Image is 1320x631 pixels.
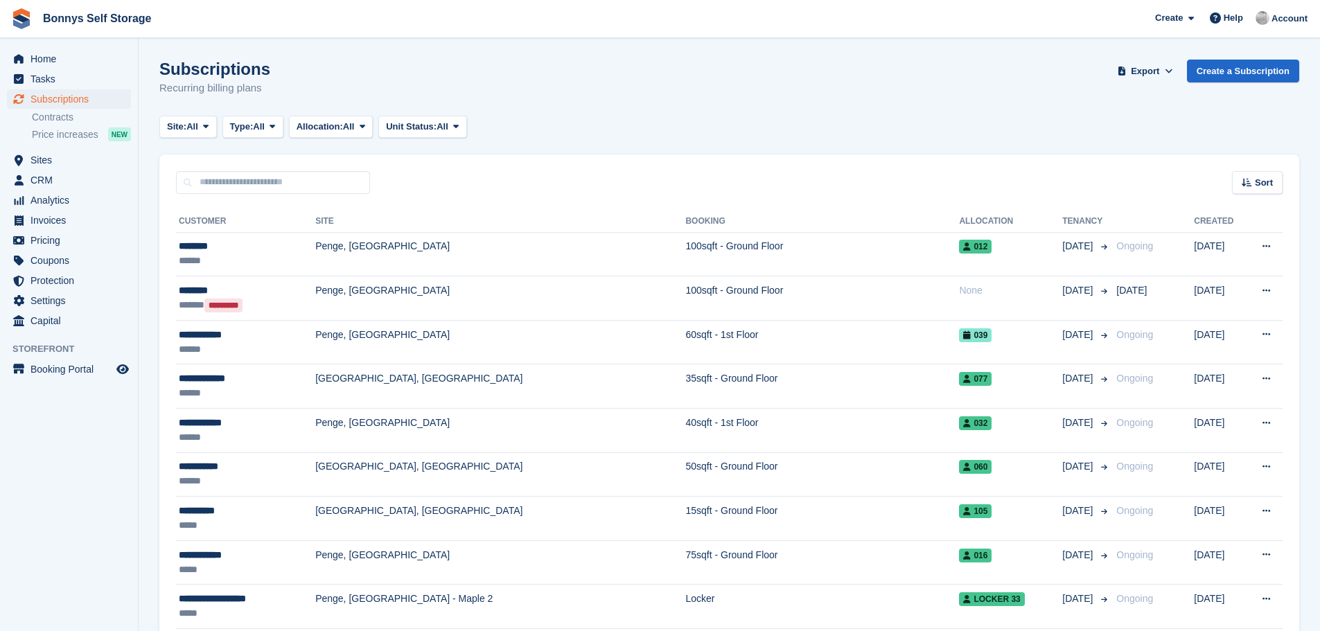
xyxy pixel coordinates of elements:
span: 012 [959,240,992,254]
span: Ongoing [1116,329,1153,340]
span: Sites [30,150,114,170]
td: [DATE] [1194,364,1245,409]
th: Site [315,211,685,233]
span: 032 [959,416,992,430]
span: [DATE] [1062,239,1095,254]
td: [DATE] [1194,320,1245,364]
span: Allocation: [297,120,343,134]
th: Tenancy [1062,211,1111,233]
button: Allocation: All [289,116,373,139]
span: Capital [30,311,114,330]
a: menu [7,359,131,379]
td: Penge, [GEOGRAPHIC_DATA] - Maple 2 [315,585,685,629]
span: 039 [959,328,992,342]
a: menu [7,69,131,89]
td: [DATE] [1194,232,1245,276]
span: Ongoing [1116,373,1153,384]
button: Export [1115,60,1176,82]
td: Locker [685,585,959,629]
td: 40sqft - 1st Floor [685,409,959,453]
span: Export [1131,64,1159,78]
span: 105 [959,504,992,518]
span: All [253,120,265,134]
a: menu [7,89,131,109]
span: [DATE] [1116,285,1147,296]
td: 75sqft - Ground Floor [685,540,959,585]
span: Tasks [30,69,114,89]
div: NEW [108,127,131,141]
h1: Subscriptions [159,60,270,78]
span: Unit Status: [386,120,437,134]
td: [DATE] [1194,497,1245,541]
th: Created [1194,211,1245,233]
td: [DATE] [1194,276,1245,321]
span: Create [1155,11,1183,25]
span: [DATE] [1062,416,1095,430]
a: menu [7,311,131,330]
span: [DATE] [1062,371,1095,386]
span: All [437,120,448,134]
td: [DATE] [1194,452,1245,497]
div: None [959,283,1062,298]
span: All [343,120,355,134]
td: 15sqft - Ground Floor [685,497,959,541]
td: Penge, [GEOGRAPHIC_DATA] [315,276,685,321]
td: Penge, [GEOGRAPHIC_DATA] [315,320,685,364]
td: 100sqft - Ground Floor [685,276,959,321]
span: Type: [230,120,254,134]
span: Subscriptions [30,89,114,109]
span: Invoices [30,211,114,230]
a: menu [7,170,131,190]
a: menu [7,231,131,250]
td: [DATE] [1194,409,1245,453]
a: Contracts [32,111,131,124]
span: Settings [30,291,114,310]
span: Sort [1255,176,1273,190]
button: Site: All [159,116,217,139]
span: [DATE] [1062,283,1095,298]
td: Penge, [GEOGRAPHIC_DATA] [315,540,685,585]
span: Account [1271,12,1308,26]
th: Allocation [959,211,1062,233]
img: stora-icon-8386f47178a22dfd0bd8f6a31ec36ba5ce8667c1dd55bd0f319d3a0aa187defe.svg [11,8,32,29]
a: menu [7,291,131,310]
td: [GEOGRAPHIC_DATA], [GEOGRAPHIC_DATA] [315,452,685,497]
a: Bonnys Self Storage [37,7,157,30]
a: menu [7,271,131,290]
p: Recurring billing plans [159,80,270,96]
span: Ongoing [1116,461,1153,472]
span: CRM [30,170,114,190]
a: menu [7,211,131,230]
td: 60sqft - 1st Floor [685,320,959,364]
button: Unit Status: All [378,116,466,139]
span: Ongoing [1116,505,1153,516]
td: Penge, [GEOGRAPHIC_DATA] [315,409,685,453]
a: menu [7,190,131,210]
span: Price increases [32,128,98,141]
td: 50sqft - Ground Floor [685,452,959,497]
a: menu [7,150,131,170]
a: menu [7,251,131,270]
td: [DATE] [1194,585,1245,629]
img: James Bonny [1256,11,1269,25]
td: Penge, [GEOGRAPHIC_DATA] [315,232,685,276]
span: Help [1224,11,1243,25]
span: All [186,120,198,134]
span: Pricing [30,231,114,250]
span: Ongoing [1116,593,1153,604]
span: [DATE] [1062,548,1095,562]
a: Create a Subscription [1187,60,1299,82]
td: [DATE] [1194,540,1245,585]
span: [DATE] [1062,459,1095,474]
span: Storefront [12,342,138,356]
td: [GEOGRAPHIC_DATA], [GEOGRAPHIC_DATA] [315,497,685,541]
span: Analytics [30,190,114,210]
span: Coupons [30,251,114,270]
button: Type: All [222,116,283,139]
span: Ongoing [1116,240,1153,251]
a: menu [7,49,131,69]
span: Booking Portal [30,359,114,379]
th: Customer [176,211,315,233]
td: 100sqft - Ground Floor [685,232,959,276]
span: Home [30,49,114,69]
